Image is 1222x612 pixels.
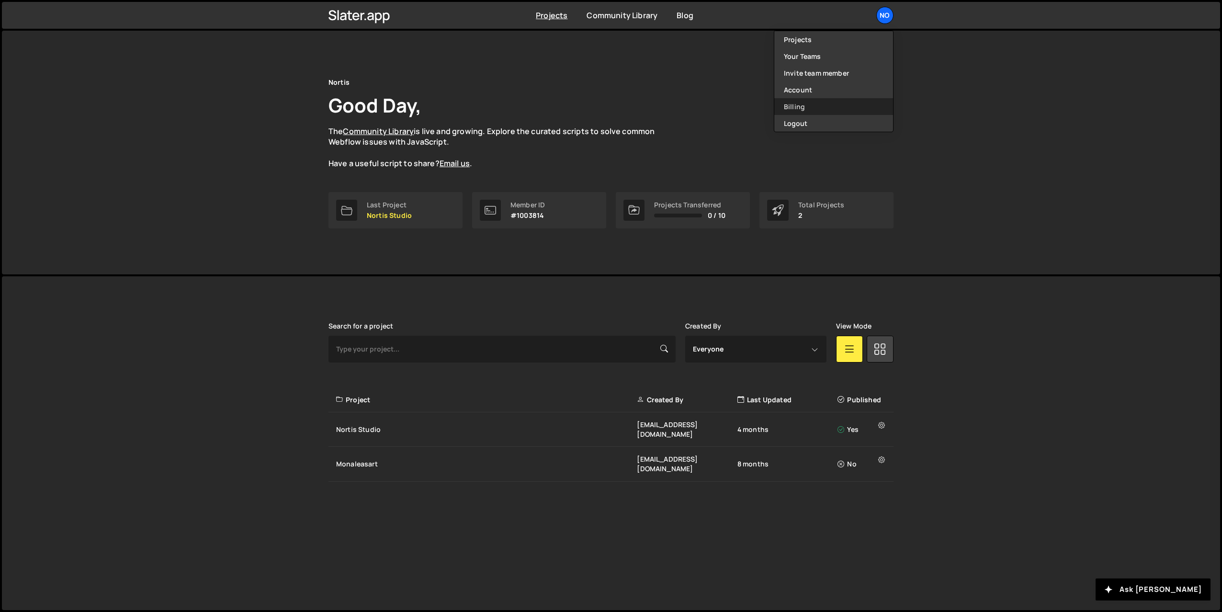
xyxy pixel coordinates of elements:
button: Logout [774,115,893,132]
div: Yes [837,425,888,434]
div: Last Project [367,201,412,209]
a: Projects [774,31,893,48]
div: No [837,459,888,469]
div: Projects Transferred [654,201,725,209]
a: Community Library [343,126,414,136]
a: Your Teams [774,48,893,65]
p: Nortis Studio [367,212,412,219]
div: Monaleasart [336,459,637,469]
div: Member ID [510,201,545,209]
div: 4 months [737,425,837,434]
a: Projects [536,10,567,21]
div: 8 months [737,459,837,469]
div: Project [336,395,637,405]
a: Blog [677,10,693,21]
div: Nortis Studio [336,425,637,434]
p: #1003814 [510,212,545,219]
button: Ask [PERSON_NAME] [1096,578,1211,601]
span: 0 / 10 [708,212,725,219]
p: 2 [798,212,844,219]
h1: Good Day, [328,92,421,118]
label: View Mode [836,322,871,330]
label: Created By [685,322,722,330]
div: Created By [637,395,737,405]
a: Email us [440,158,470,169]
div: Last Updated [737,395,837,405]
a: Invite team member [774,65,893,81]
a: Community Library [587,10,657,21]
a: Last Project Nortis Studio [328,192,463,228]
a: Nortis Studio [EMAIL_ADDRESS][DOMAIN_NAME] 4 months Yes [328,412,894,447]
div: Published [837,395,888,405]
label: Search for a project [328,322,393,330]
a: Monaleasart [EMAIL_ADDRESS][DOMAIN_NAME] 8 months No [328,447,894,481]
p: The is live and growing. Explore the curated scripts to solve common Webflow issues with JavaScri... [328,126,673,169]
div: Total Projects [798,201,844,209]
input: Type your project... [328,336,676,363]
a: Billing [774,98,893,115]
div: [EMAIL_ADDRESS][DOMAIN_NAME] [637,454,737,473]
a: Account [774,81,893,98]
div: [EMAIL_ADDRESS][DOMAIN_NAME] [637,420,737,439]
a: No [876,7,894,24]
div: Nortis [328,77,350,88]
